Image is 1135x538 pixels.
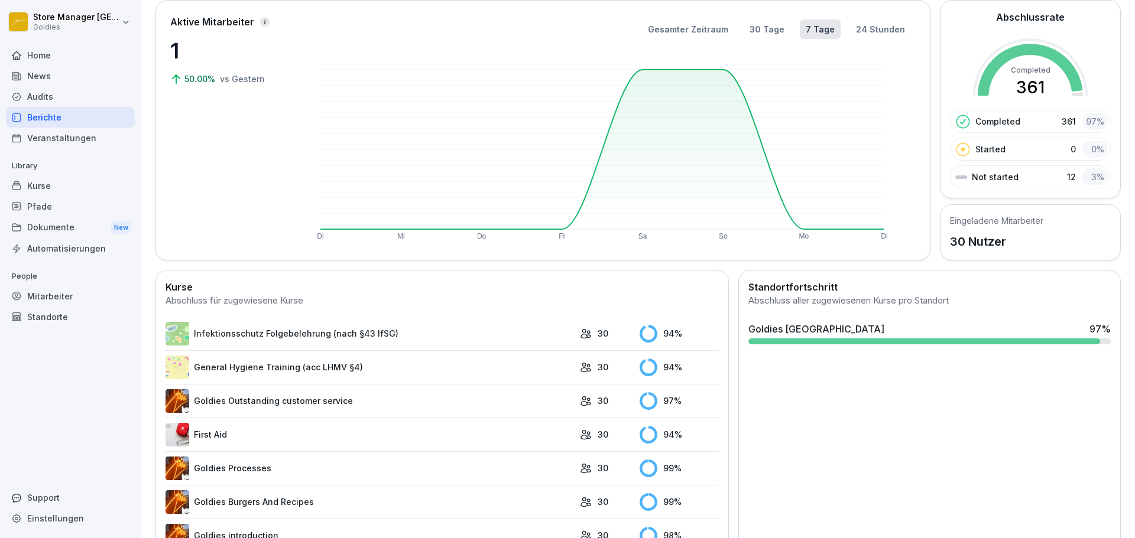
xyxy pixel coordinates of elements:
[640,493,719,511] div: 99 %
[166,322,574,345] a: Infektionsschutz Folgebelehrung (nach §43 IfSG)
[719,232,728,240] text: So
[166,389,574,413] a: Goldies Outstanding customer service
[33,23,119,31] p: Goldies
[6,307,135,327] a: Standorte
[640,358,719,376] div: 94 %
[170,35,288,67] p: 1
[598,495,608,508] p: 30
[166,423,189,446] img: ovcsqbf2ewum2utvc3o527vw.png
[166,389,189,413] img: p739flnsdh8gpse8zjqpm4at.png
[744,317,1115,349] a: Goldies [GEOGRAPHIC_DATA]97%
[748,322,884,336] div: Goldies [GEOGRAPHIC_DATA]
[748,294,1111,308] div: Abschluss aller zugewiesenen Kurse pro Standort
[184,73,218,85] p: 50.00%
[6,217,135,239] a: DokumenteNew
[6,86,135,107] a: Audits
[744,19,790,39] button: 30 Tage
[6,286,135,307] a: Mitarbeiter
[1067,171,1076,183] p: 12
[881,232,887,240] text: Di
[166,490,189,514] img: q57webtpjdb10dpomrq0869v.png
[640,426,719,444] div: 94 %
[6,508,135,529] a: Einstellungen
[1071,143,1076,155] p: 0
[800,19,841,39] button: 7 Tage
[1082,141,1108,158] div: 0 %
[598,394,608,407] p: 30
[317,232,323,240] text: Di
[996,10,1065,24] h2: Abschlussrate
[799,232,809,240] text: Mo
[6,267,135,286] p: People
[477,232,487,240] text: Do
[640,392,719,410] div: 97 %
[6,217,135,239] div: Dokumente
[975,143,1006,155] p: Started
[166,356,574,379] a: General Hygiene Training (acc LHMV §4)
[598,327,608,340] p: 30
[220,73,265,85] p: vs Gestern
[598,361,608,373] p: 30
[6,196,135,217] a: Pfade
[642,19,734,39] button: Gesamter Zeitraum
[6,238,135,259] a: Automatisierungen
[166,356,189,379] img: rd8noi9myd5hshrmayjayi2t.png
[950,233,1043,250] p: 30 Nutzer
[6,45,135,66] a: Home
[397,232,405,240] text: Mi
[850,19,911,39] button: 24 Stunden
[33,12,119,22] p: Store Manager [GEOGRAPHIC_DATA]
[559,232,565,240] text: Fr
[748,280,1111,294] h2: Standortfortschritt
[6,487,135,508] div: Support
[6,175,135,196] a: Kurse
[640,325,719,343] div: 94 %
[6,66,135,86] a: News
[1089,322,1111,336] div: 97 %
[166,490,574,514] a: Goldies Burgers And Recipes
[166,294,719,308] div: Abschluss für zugewiesene Kurse
[1082,113,1108,130] div: 97 %
[170,15,254,29] p: Aktive Mitarbeiter
[598,462,608,474] p: 30
[166,457,189,480] img: dstmp2epwm636xymg8o1eqib.png
[166,457,574,480] a: Goldies Processes
[111,221,131,234] div: New
[1062,115,1076,128] p: 361
[6,107,135,128] a: Berichte
[1082,168,1108,185] div: 3 %
[638,232,647,240] text: Sa
[950,214,1043,227] h5: Eingeladene Mitarbeiter
[166,423,574,446] a: First Aid
[598,428,608,441] p: 30
[166,322,189,345] img: tgff07aey9ahi6f4hltuk21p.png
[975,115,1020,128] p: Completed
[972,171,1019,183] p: Not started
[6,128,135,148] a: Veranstaltungen
[6,156,135,175] p: Library
[166,280,719,294] h2: Kurse
[640,459,719,477] div: 99 %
